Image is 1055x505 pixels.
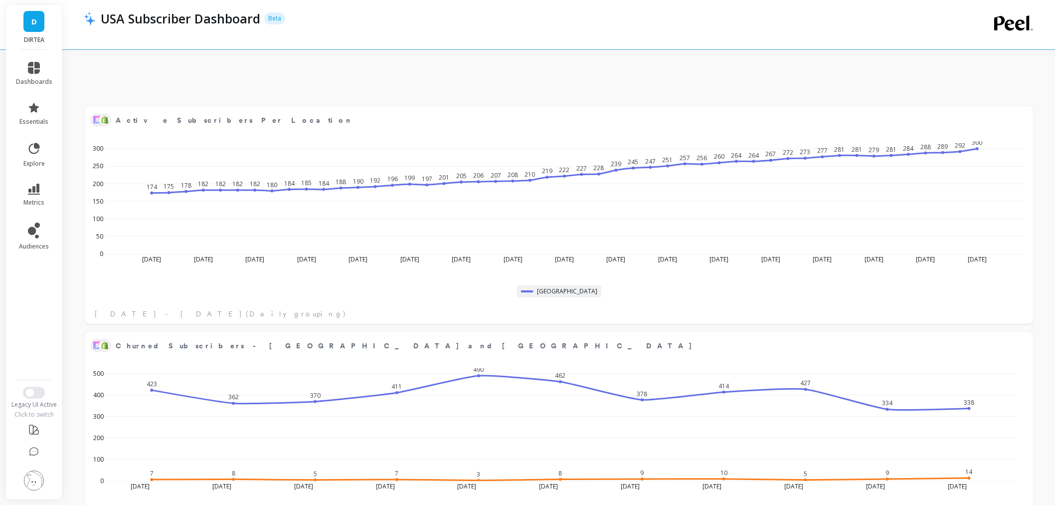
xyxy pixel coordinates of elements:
p: USA Subscriber Dashboard [101,10,260,27]
span: audiences [19,243,49,251]
span: metrics [23,199,44,207]
img: profile picture [24,471,44,491]
span: Active Subscribers Per Location [116,115,353,126]
span: (Daily grouping) [246,309,347,319]
p: DIRTEA [16,36,52,44]
p: Beta [264,12,285,24]
span: Churned Subscribers - [GEOGRAPHIC_DATA] and [GEOGRAPHIC_DATA] [116,341,693,351]
div: Click to switch [6,411,62,419]
div: Legacy UI Active [6,401,62,409]
button: Switch to New UI [23,387,45,399]
span: D [31,16,37,27]
span: dashboards [16,78,52,86]
img: header icon [84,11,96,25]
span: [DATE] - [DATE] [95,309,243,319]
span: Active Subscribers Per Location [116,113,995,127]
span: Churned Subscribers - US and UK [116,339,995,353]
span: [GEOGRAPHIC_DATA] [537,287,597,295]
span: explore [23,160,45,168]
span: essentials [19,118,48,126]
